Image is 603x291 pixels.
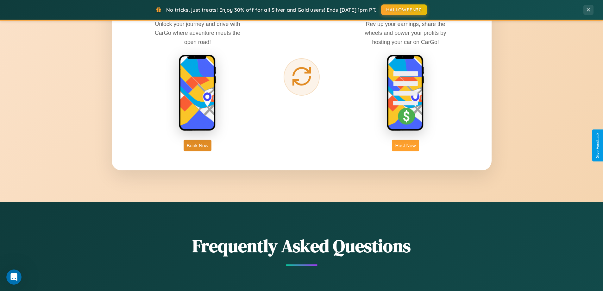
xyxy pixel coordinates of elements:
[166,7,376,13] span: No tricks, just treats! Enjoy 30% off for all Silver and Gold users! Ends [DATE] 1pm PT.
[595,133,600,158] div: Give Feedback
[6,269,22,285] iframe: Intercom live chat
[358,20,453,46] p: Rev up your earnings, share the wheels and power your profits by hosting your car on CarGo!
[184,140,211,151] button: Book Now
[112,234,492,258] h2: Frequently Asked Questions
[150,20,245,46] p: Unlock your journey and drive with CarGo where adventure meets the open road!
[392,140,419,151] button: Host Now
[179,54,217,132] img: rent phone
[381,4,427,15] button: HALLOWEEN30
[386,54,424,132] img: host phone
